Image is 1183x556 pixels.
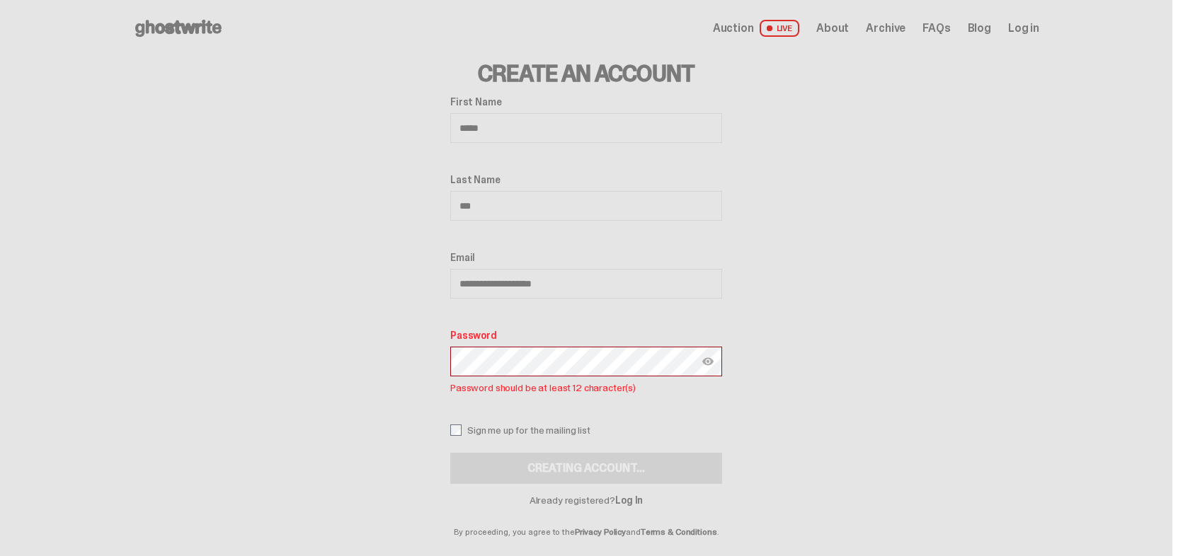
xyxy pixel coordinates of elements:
[641,526,717,538] a: Terms & Conditions
[922,23,950,34] a: FAQs
[450,96,722,108] label: First Name
[1008,23,1039,34] a: Log in
[968,23,991,34] a: Blog
[450,424,722,436] label: Sign me up for the mailing list
[450,505,722,536] p: By proceeding, you agree to the and .
[702,356,714,367] img: Show password
[450,379,722,396] p: Password should be at least 12 character(s)
[713,20,799,37] a: Auction LIVE
[760,20,800,37] span: LIVE
[450,252,722,263] label: Email
[450,62,722,85] h3: Create an Account
[866,23,905,34] a: Archive
[713,23,754,34] span: Auction
[450,330,722,341] label: Password
[450,174,722,185] label: Last Name
[575,526,626,538] a: Privacy Policy
[450,495,722,505] p: Already registered?
[615,494,643,506] a: Log In
[450,424,462,436] input: Sign me up for the mailing list
[816,23,849,34] a: About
